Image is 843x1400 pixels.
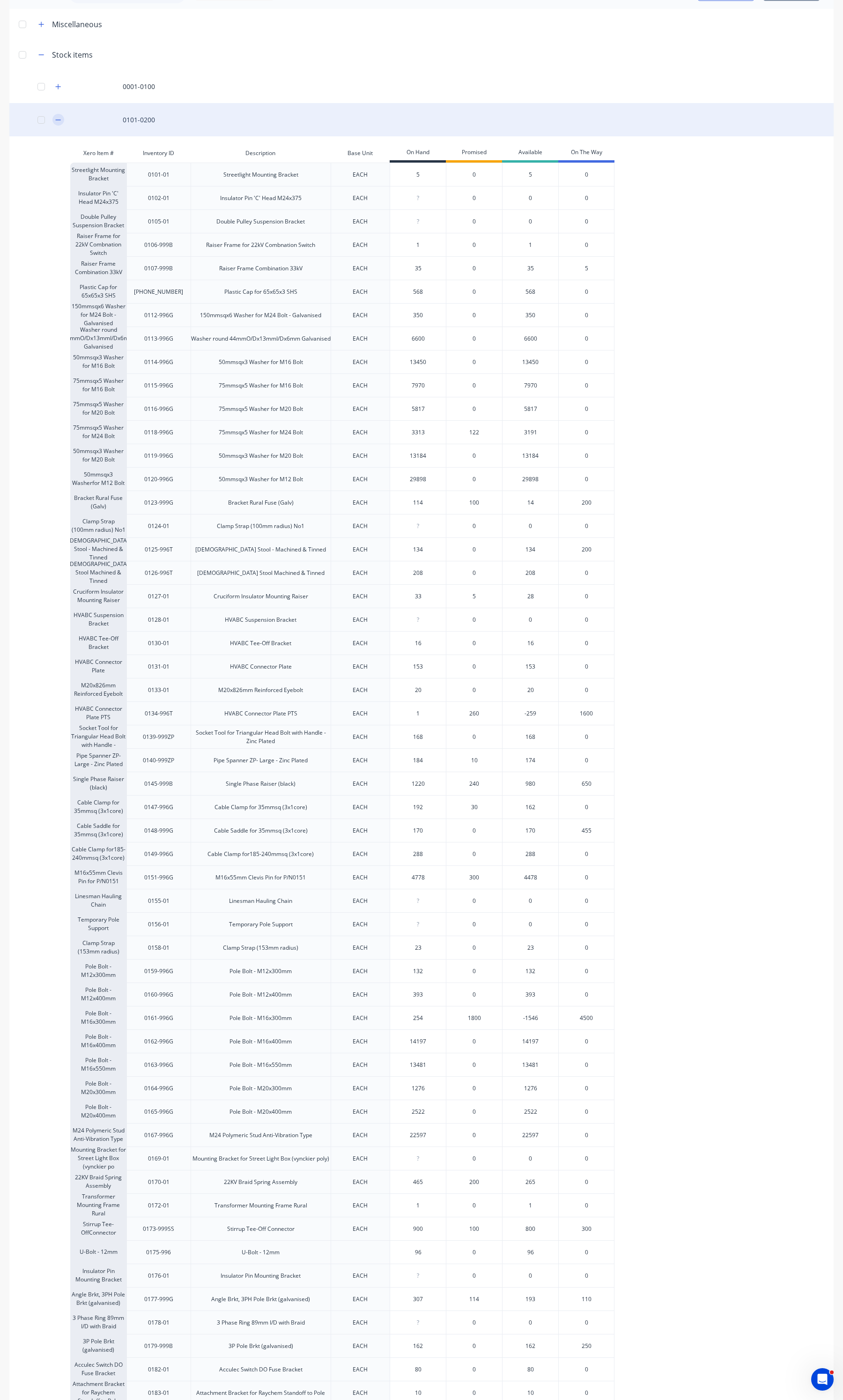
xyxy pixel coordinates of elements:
[191,491,331,514] div: Bracket Rural Fuse (Galv)
[331,491,390,514] div: EACH
[191,912,331,936] div: Temporary Pole Support
[558,209,614,233] div: 0
[558,678,614,701] div: 0
[331,397,390,420] div: EACH
[191,209,331,233] div: Double Pulley Suspension Bracket
[331,936,390,959] div: EACH
[446,655,502,678] div: 0
[446,772,502,795] div: 240
[558,655,614,678] div: 0
[331,280,390,303] div: EACH
[390,866,446,889] div: 4778
[502,186,558,209] div: 0
[446,280,502,303] div: 0
[390,257,446,280] div: 35
[331,373,390,397] div: EACH
[331,865,390,889] div: EACH
[390,889,446,913] div: ?
[558,772,614,795] div: 650
[558,397,614,420] div: 0
[70,397,126,420] div: 75mmsqx5 Washer for M20 Bolt
[502,397,558,420] div: 5817
[502,144,558,163] div: Available
[502,561,558,584] div: 208
[70,889,126,912] div: Linesman Hauling Chain
[191,819,331,842] div: Cable Saddle for 35mmsq (3x1core)
[558,420,614,444] div: 0
[446,350,502,373] div: 0
[446,186,502,209] div: 0
[390,280,446,304] div: 568
[558,233,614,256] div: 0
[70,256,126,280] div: Raiser Frame Combination 33kV
[126,772,191,795] div: 0145-999B
[446,256,502,280] div: 0
[502,514,558,537] div: 0
[191,795,331,819] div: Cable Clamp for 35mmsq (3x1core)
[70,959,126,983] div: Pole Bolt - M12x300mm
[502,701,558,725] div: -259
[191,889,331,912] div: Linesman Hauling Chain
[390,702,446,725] div: 1
[558,467,614,491] div: 0
[502,420,558,444] div: 3191
[390,163,446,186] div: 5
[191,678,331,701] div: M20x826mm Reinforced Eyebolt
[558,561,614,584] div: 0
[126,350,191,373] div: 0114-996G
[390,772,446,796] div: 1220
[446,233,502,256] div: 0
[126,537,191,561] div: 0125-996T
[191,373,331,397] div: 75mmsqx5 Washer for M16 Bolt
[331,819,390,842] div: EACH
[390,819,446,842] div: 170
[502,209,558,233] div: 0
[70,209,126,233] div: Double Pulley Suspension Bracket
[331,608,390,631] div: EACH
[70,912,126,936] div: Temporary Pole Support
[70,491,126,514] div: Bracket Rural Fuse (Galv)
[331,912,390,936] div: EACH
[331,233,390,256] div: EACH
[502,725,558,748] div: 168
[70,514,126,537] div: Clamp Strap (100mm radius) No1
[70,537,126,561] div: [DEMOGRAPHIC_DATA] Stool - Machined & Tinned
[70,678,126,701] div: M20x826mm Reinforced Eyebolt
[390,913,446,936] div: ?
[446,144,502,163] div: Promised
[390,678,446,702] div: 20
[558,163,614,186] div: 0
[70,327,126,350] div: Washer round 44mmO/Dx13mmI/Dx6mm Galvanised
[390,491,446,514] div: 114
[331,655,390,678] div: EACH
[390,538,446,561] div: 134
[502,327,558,350] div: 6600
[446,608,502,631] div: 0
[70,186,126,209] div: Insulator Pin 'C' Head M24x375
[558,608,614,631] div: 0
[191,327,331,350] div: Washer round 44mmO/Dx13mmI/Dx6mm Galvanised
[390,842,446,866] div: 288
[191,467,331,491] div: 50mmsqx3 Washer for M12 Bolt
[446,327,502,350] div: 0
[126,865,191,889] div: 0151-996G
[502,584,558,608] div: 28
[558,186,614,209] div: 0
[191,233,331,256] div: Raiser Frame for 22kV Combnation Switch
[126,725,191,748] div: 0139-999ZP
[502,537,558,561] div: 134
[390,561,446,585] div: 208
[331,842,390,865] div: EACH
[331,420,390,444] div: EACH
[558,865,614,889] div: 0
[126,280,191,303] div: [PHONE_NUMBER]
[191,444,331,467] div: 50mmsqx3 Washer for M20 Bolt
[70,748,126,772] div: Pipe Spanner ZP- Large - Zinc Plated
[70,1006,126,1029] div: Pole Bolt - M16x300mm
[558,373,614,397] div: 0
[126,420,191,444] div: 0118-996G
[446,537,502,561] div: 0
[558,537,614,561] div: 200
[126,959,191,983] div: 0159-996G
[502,280,558,303] div: 568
